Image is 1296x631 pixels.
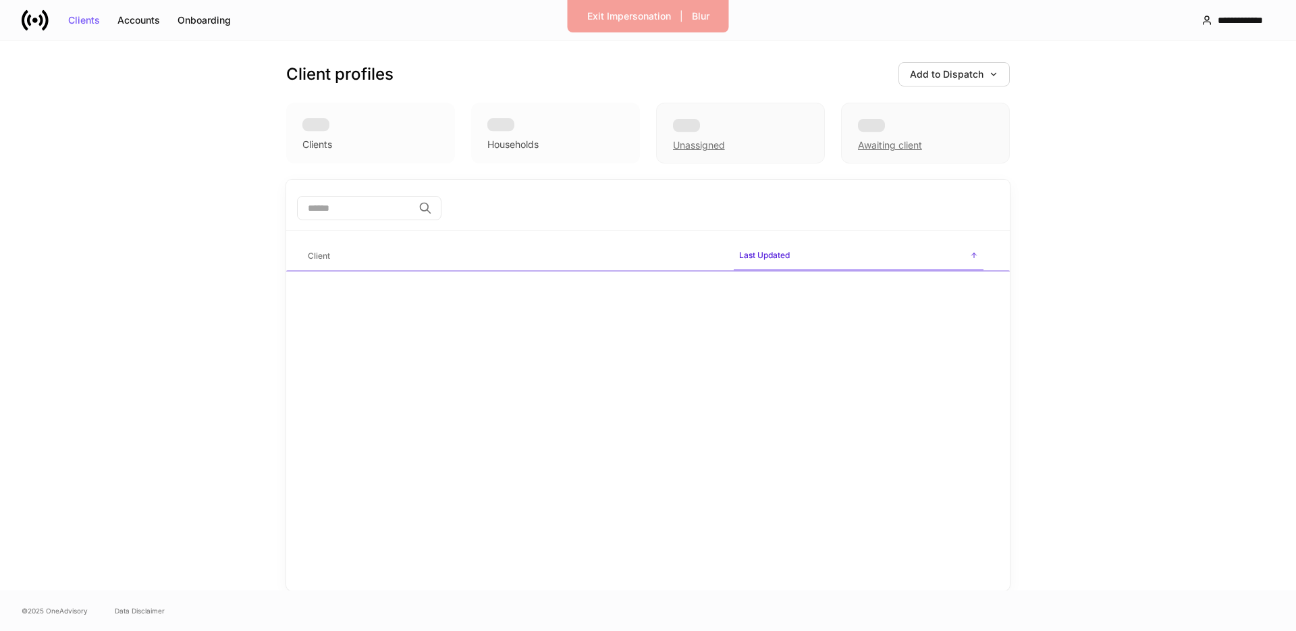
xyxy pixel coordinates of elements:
h3: Client profiles [286,64,394,85]
button: Accounts [109,9,169,31]
button: Clients [59,9,109,31]
div: Unassigned [656,103,825,163]
button: Blur [683,5,718,27]
h6: Client [308,249,330,262]
div: Onboarding [178,16,231,25]
div: Clients [302,138,332,151]
span: Last Updated [734,242,983,271]
div: Blur [692,11,709,21]
button: Add to Dispatch [898,62,1010,86]
div: Clients [68,16,100,25]
div: Households [487,138,539,151]
span: Client [302,243,723,270]
div: Accounts [117,16,160,25]
span: © 2025 OneAdvisory [22,605,88,616]
div: Unassigned [673,138,725,152]
button: Exit Impersonation [578,5,680,27]
div: Exit Impersonation [587,11,671,21]
a: Data Disclaimer [115,605,165,616]
button: Onboarding [169,9,240,31]
div: Awaiting client [841,103,1010,163]
div: Awaiting client [858,138,922,152]
div: Add to Dispatch [910,70,998,79]
h6: Last Updated [739,249,790,261]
